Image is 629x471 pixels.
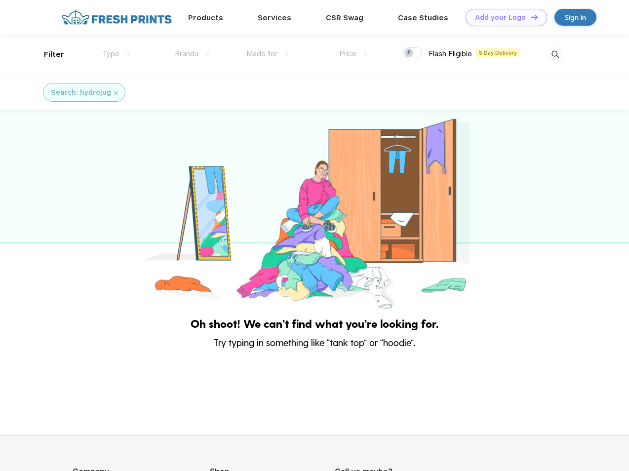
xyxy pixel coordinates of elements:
[475,13,526,22] div: Add your Logo
[102,49,119,58] span: Type
[188,13,223,22] a: Products
[547,46,563,63] img: desktop_search.svg
[476,48,520,57] span: 5 Day Delivery
[339,49,356,58] span: Price
[114,91,118,95] img: filter_cancel.svg
[285,51,288,57] img: dropdown.png
[531,14,538,20] img: DT
[127,51,130,57] img: dropdown.png
[429,49,472,58] span: Flash Eligible
[554,9,596,26] a: Sign in
[364,51,367,57] img: dropdown.png
[59,9,175,26] img: fo%20logo%202.webp
[175,49,198,58] span: Brands
[246,49,277,58] span: Made for
[44,49,64,60] div: Filter
[51,87,111,98] div: Search: hydrojug
[206,51,209,57] img: dropdown.png
[565,12,586,23] div: Sign in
